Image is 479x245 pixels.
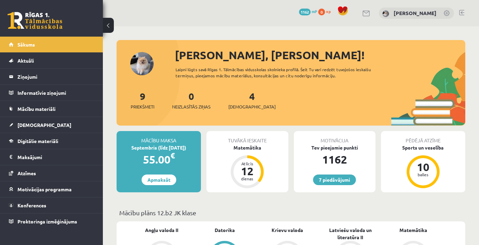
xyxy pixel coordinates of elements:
div: 10 [413,162,433,172]
a: Angļu valoda II [145,227,178,234]
div: Motivācija [294,131,375,144]
span: Sākums [17,41,35,48]
span: mP [312,9,317,14]
a: Motivācijas programma [9,181,94,197]
a: 0Neizlasītās ziņas [172,90,211,110]
a: Konferences [9,197,94,213]
legend: Ziņojumi [17,69,94,85]
a: Krievu valoda [272,227,303,234]
span: Aktuāli [17,57,34,64]
div: Laipni lūgts savā Rīgas 1. Tālmācības vidusskolas skolnieka profilā. Šeit Tu vari redzēt tuvojošo... [176,66,385,79]
a: 4[DEMOGRAPHIC_DATA] [228,90,276,110]
div: Atlicis [237,162,258,166]
span: 1162 [299,9,311,15]
legend: Informatīvie ziņojumi [17,85,94,101]
a: [PERSON_NAME] [394,10,436,16]
a: Digitālie materiāli [9,133,94,149]
a: Matemātika [399,227,427,234]
a: Mācību materiāli [9,101,94,117]
legend: Maksājumi [17,149,94,165]
a: Matemātika Atlicis 12 dienas [206,144,288,189]
a: Latviešu valoda un literatūra II [319,227,382,241]
span: Konferences [17,202,46,208]
span: [DEMOGRAPHIC_DATA] [17,122,71,128]
span: [DEMOGRAPHIC_DATA] [228,103,276,110]
div: Pēdējā atzīme [381,131,465,144]
a: Atzīmes [9,165,94,181]
a: Proktoringa izmēģinājums [9,214,94,229]
a: 7 piedāvājumi [313,175,356,185]
p: Mācību plāns 12.b2 JK klase [119,208,463,217]
div: dienas [237,177,258,181]
div: balles [413,172,433,177]
span: Motivācijas programma [17,186,72,192]
a: Ziņojumi [9,69,94,85]
span: 0 [318,9,325,15]
a: Datorika [215,227,235,234]
span: Neizlasītās ziņas [172,103,211,110]
a: Sākums [9,37,94,52]
div: 55.00 [117,151,201,168]
div: Tuvākā ieskaite [206,131,288,144]
span: Mācību materiāli [17,106,56,112]
a: 0 xp [318,9,334,14]
div: Sports un veselība [381,144,465,151]
a: Apmaksāt [142,175,176,185]
a: [DEMOGRAPHIC_DATA] [9,117,94,133]
a: Informatīvie ziņojumi [9,85,94,101]
a: 1162 mP [299,9,317,14]
div: Tev pieejamie punkti [294,144,375,151]
a: Rīgas 1. Tālmācības vidusskola [8,12,62,29]
span: Atzīmes [17,170,36,176]
a: 9Priekšmeti [131,90,154,110]
a: Maksājumi [9,149,94,165]
span: Proktoringa izmēģinājums [17,218,77,224]
img: Emīlija Kajaka [382,10,389,17]
span: xp [326,9,331,14]
span: € [170,151,175,160]
div: 12 [237,166,258,177]
span: Priekšmeti [131,103,154,110]
div: 1162 [294,151,375,168]
span: Digitālie materiāli [17,138,58,144]
div: Matemātika [206,144,288,151]
a: Aktuāli [9,53,94,68]
div: Mācību maksa [117,131,201,144]
div: [PERSON_NAME], [PERSON_NAME]! [175,47,465,63]
a: Sports un veselība 10 balles [381,144,465,189]
div: Septembris (līdz [DATE]) [117,144,201,151]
